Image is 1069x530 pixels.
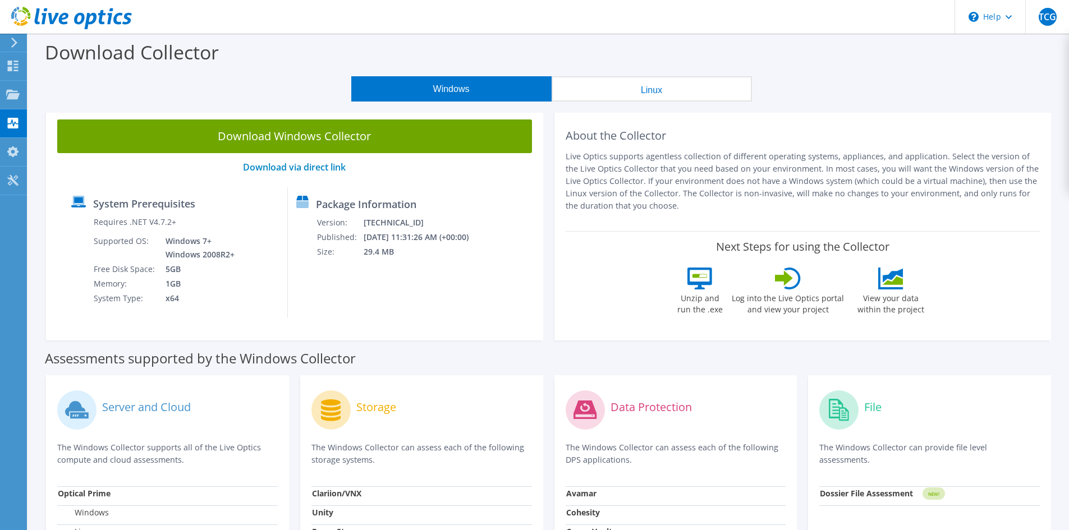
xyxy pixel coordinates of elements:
[93,262,157,276] td: Free Disk Space:
[566,507,600,518] strong: Cohesity
[316,199,416,210] label: Package Information
[356,402,396,413] label: Storage
[311,441,532,466] p: The Windows Collector can assess each of the following storage systems.
[566,150,1040,212] p: Live Optics supports agentless collection of different operating systems, appliances, and applica...
[316,230,363,245] td: Published:
[45,353,356,364] label: Assessments supported by the Windows Collector
[316,215,363,230] td: Version:
[45,39,219,65] label: Download Collector
[819,441,1040,466] p: The Windows Collector can provide file level assessments.
[566,441,786,466] p: The Windows Collector can assess each of the following DPS applications.
[731,289,845,315] label: Log into the Live Optics portal and view your project
[94,216,176,228] label: Requires .NET V4.7.2+
[157,291,237,306] td: x64
[102,402,191,413] label: Server and Cloud
[57,441,278,466] p: The Windows Collector supports all of the Live Optics compute and cloud assessments.
[716,240,889,254] label: Next Steps for using the Collector
[312,488,361,499] strong: Clariion/VNX
[552,76,752,102] button: Linux
[312,507,333,518] strong: Unity
[566,129,1040,142] h2: About the Collector
[820,488,913,499] strong: Dossier File Assessment
[93,291,157,306] td: System Type:
[316,245,363,259] td: Size:
[969,12,979,22] svg: \n
[850,289,931,315] label: View your data within the project
[566,488,597,499] strong: Avamar
[611,402,692,413] label: Data Protection
[157,276,237,291] td: 1GB
[243,161,346,173] a: Download via direct link
[93,198,195,209] label: System Prerequisites
[928,491,939,497] tspan: NEW!
[363,230,484,245] td: [DATE] 11:31:26 AM (+00:00)
[363,215,484,230] td: [TECHNICAL_ID]
[157,234,237,262] td: Windows 7+ Windows 2008R2+
[1039,8,1057,26] span: TCG
[351,76,552,102] button: Windows
[93,276,157,291] td: Memory:
[57,119,532,153] a: Download Windows Collector
[58,507,109,518] label: Windows
[864,402,882,413] label: File
[674,289,726,315] label: Unzip and run the .exe
[363,245,484,259] td: 29.4 MB
[93,234,157,262] td: Supported OS:
[157,262,237,276] td: 5GB
[58,488,111,499] strong: Optical Prime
